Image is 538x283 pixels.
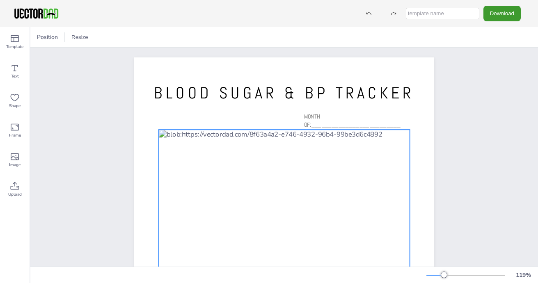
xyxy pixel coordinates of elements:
span: Position [35,33,60,41]
button: Download [483,6,521,21]
span: Text [11,73,19,80]
button: Resize [68,31,92,44]
span: BLOOD SUGAR & BP TRACKER [154,83,414,103]
span: Image [9,162,21,168]
span: Shape [9,103,21,109]
span: Frame [9,132,21,139]
span: MONTH OF:__________________________ [304,113,401,129]
input: template name [406,8,479,19]
img: VectorDad-1.png [13,7,60,20]
span: Template [6,43,23,50]
span: Upload [8,191,22,198]
div: 119 % [513,271,533,279]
